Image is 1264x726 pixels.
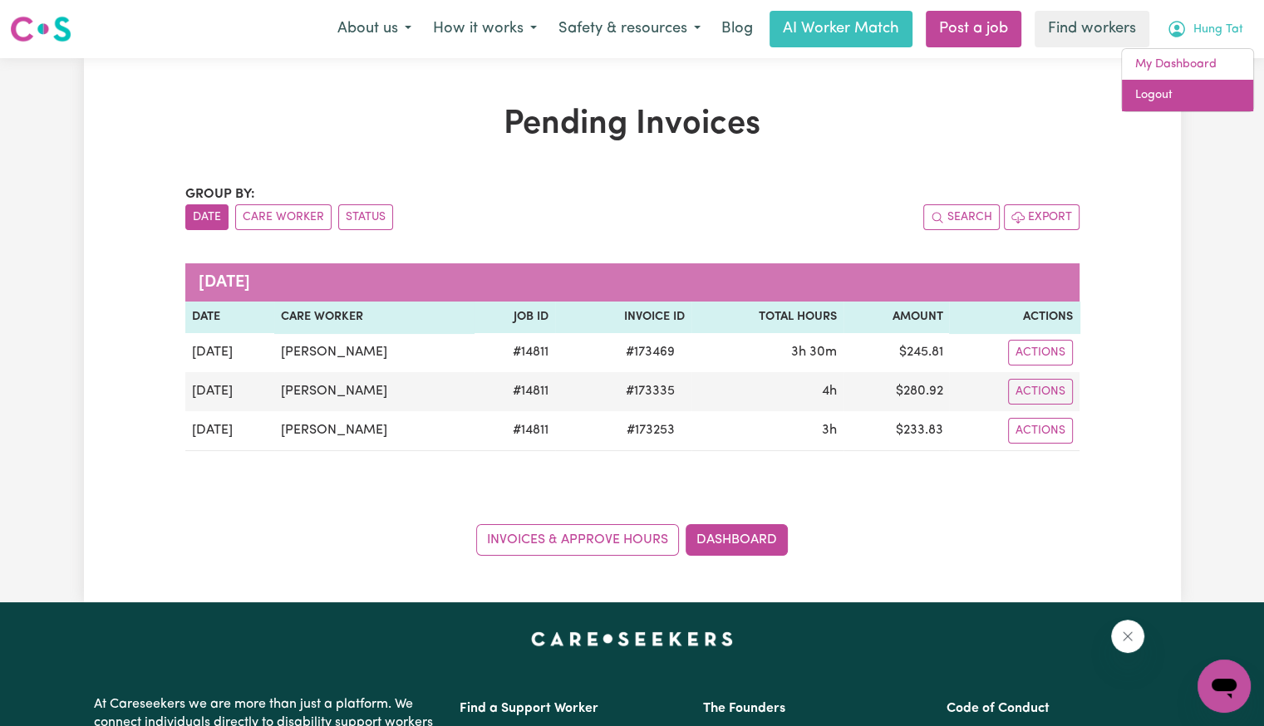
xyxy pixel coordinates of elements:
a: Careseekers logo [10,10,71,48]
button: Actions [1008,418,1073,444]
button: About us [327,12,422,47]
td: $ 233.83 [843,411,950,451]
span: Hung Tat [1193,21,1243,39]
button: sort invoices by paid status [338,204,393,230]
th: Date [185,302,275,333]
td: [DATE] [185,372,275,411]
iframe: Button to launch messaging window [1198,660,1251,713]
th: Care Worker [274,302,473,333]
a: Blog [711,11,763,47]
td: [DATE] [185,333,275,372]
th: Total Hours [691,302,843,333]
a: AI Worker Match [770,11,912,47]
span: # 173469 [616,342,685,362]
a: Dashboard [686,524,788,556]
span: 3 hours [822,424,837,437]
a: Code of Conduct [947,702,1050,715]
button: Export [1004,204,1080,230]
button: How it works [422,12,548,47]
button: My Account [1156,12,1254,47]
caption: [DATE] [185,263,1080,302]
td: # 14811 [474,333,555,372]
a: Find workers [1035,11,1149,47]
span: # 173335 [616,381,685,401]
button: Search [923,204,1000,230]
td: $ 245.81 [843,333,950,372]
a: Post a job [926,11,1021,47]
td: [DATE] [185,411,275,451]
th: Invoice ID [555,302,691,333]
span: # 173253 [617,420,685,440]
button: Actions [1008,340,1073,365]
a: Invoices & Approve Hours [476,524,679,556]
button: sort invoices by care worker [235,204,332,230]
button: Safety & resources [548,12,711,47]
th: Actions [949,302,1079,333]
span: 4 hours [822,385,837,398]
td: [PERSON_NAME] [274,333,473,372]
td: # 14811 [474,372,555,411]
td: [PERSON_NAME] [274,411,473,451]
span: 3 hours 30 minutes [791,346,837,359]
th: Job ID [474,302,555,333]
span: Need any help? [10,12,101,25]
span: Group by: [185,188,255,201]
div: My Account [1121,48,1254,112]
td: $ 280.92 [843,372,950,411]
button: Actions [1008,379,1073,405]
a: Logout [1122,80,1253,111]
td: # 14811 [474,411,555,451]
h1: Pending Invoices [185,105,1080,145]
iframe: Close message [1111,620,1144,653]
td: [PERSON_NAME] [274,372,473,411]
button: sort invoices by date [185,204,229,230]
a: My Dashboard [1122,49,1253,81]
th: Amount [843,302,950,333]
a: The Founders [703,702,785,715]
a: Careseekers home page [531,632,733,645]
a: Find a Support Worker [460,702,598,715]
img: Careseekers logo [10,14,71,44]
